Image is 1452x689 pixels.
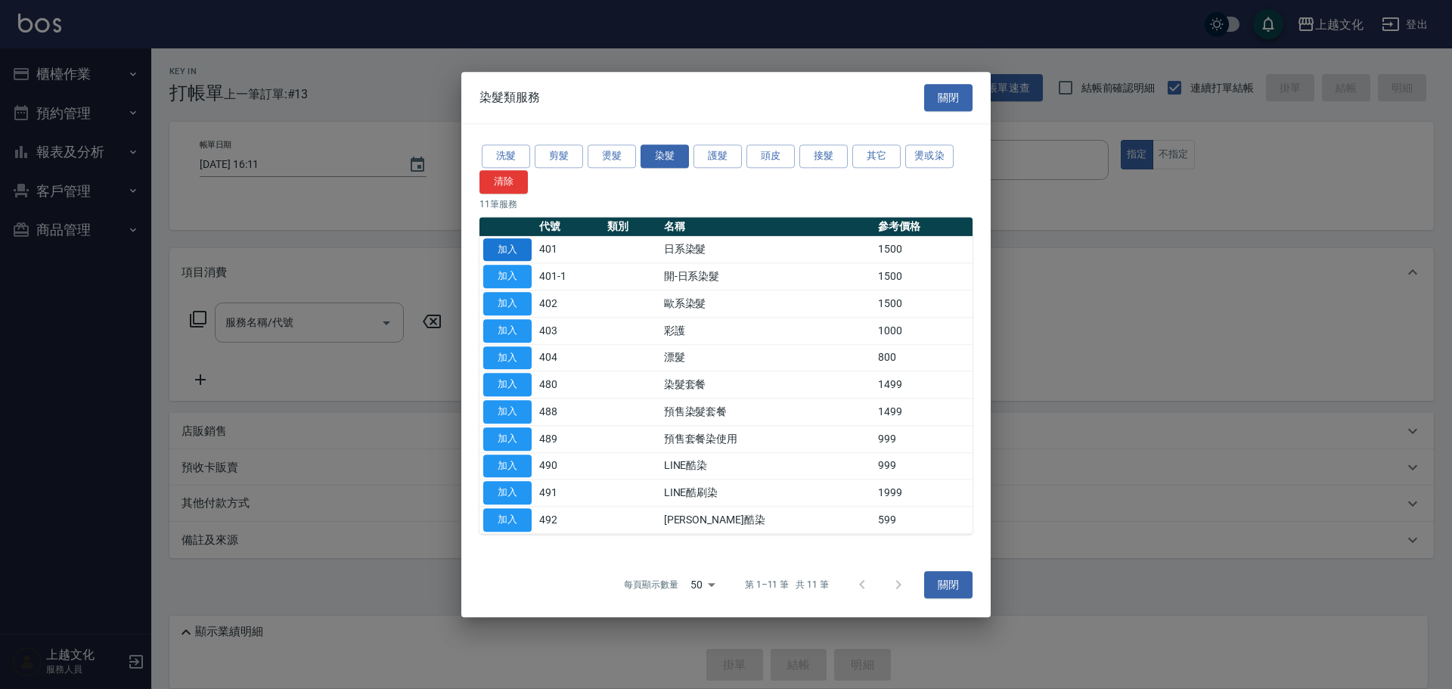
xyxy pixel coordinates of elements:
td: 染髮套餐 [660,371,875,399]
th: 類別 [603,217,660,237]
button: 洗髮 [482,144,530,168]
td: LINE酷刷染 [660,480,875,507]
td: 492 [535,507,603,534]
td: 1500 [874,263,973,290]
button: 燙髮 [588,144,636,168]
th: 名稱 [660,217,875,237]
td: 599 [874,507,973,534]
button: 剪髮 [535,144,583,168]
td: 漂髮 [660,344,875,371]
button: 加入 [483,455,532,478]
td: 402 [535,290,603,318]
td: 480 [535,371,603,399]
td: 1999 [874,480,973,507]
button: 加入 [483,508,532,532]
button: 加入 [483,427,532,451]
th: 代號 [535,217,603,237]
div: 50 [684,564,721,605]
button: 加入 [483,265,532,289]
td: 歐系染髮 [660,290,875,318]
td: 800 [874,344,973,371]
td: 日系染髮 [660,236,875,263]
td: 1500 [874,290,973,318]
button: 清除 [479,170,528,194]
td: 490 [535,452,603,480]
td: 999 [874,452,973,480]
td: 491 [535,480,603,507]
button: 加入 [483,482,532,505]
span: 染髮類服務 [479,90,540,105]
button: 燙或染 [905,144,954,168]
p: 11 筆服務 [479,197,973,211]
button: 關閉 [924,84,973,112]
button: 接髮 [799,144,848,168]
th: 參考價格 [874,217,973,237]
td: [PERSON_NAME]酷染 [660,507,875,534]
button: 加入 [483,319,532,343]
p: 每頁顯示數量 [624,578,678,591]
td: 401-1 [535,263,603,290]
td: 預售染髮套餐 [660,399,875,426]
td: 預售套餐染使用 [660,426,875,453]
button: 其它 [852,144,901,168]
button: 加入 [483,292,532,315]
p: 第 1–11 筆 共 11 筆 [745,578,829,591]
td: 488 [535,399,603,426]
button: 加入 [483,400,532,424]
td: 1500 [874,236,973,263]
button: 染髮 [641,144,689,168]
td: 1499 [874,399,973,426]
button: 加入 [483,238,532,262]
td: 401 [535,236,603,263]
td: 1499 [874,371,973,399]
td: 彩護 [660,318,875,345]
td: 999 [874,426,973,453]
td: 403 [535,318,603,345]
td: 404 [535,344,603,371]
td: 489 [535,426,603,453]
button: 加入 [483,346,532,370]
button: 加入 [483,374,532,397]
button: 關閉 [924,571,973,599]
button: 護髮 [693,144,742,168]
td: LINE酷染 [660,452,875,480]
button: 頭皮 [746,144,795,168]
td: 開-日系染髮 [660,263,875,290]
td: 1000 [874,318,973,345]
